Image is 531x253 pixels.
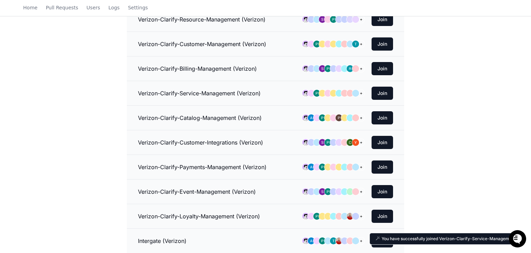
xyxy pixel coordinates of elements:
img: ACg8ocKz7EBFCnWPdTv19o9m_nca3N0OVJEOQCGwElfmCyRVJ95dZw=s96-c [308,164,315,171]
img: avatar [302,139,309,146]
img: ACg8ocLL3vXvdba5S5V7nChXuiKYjYAj5GQFF3QGVBb6etwgLiZA=s96-c [324,188,331,195]
img: ACg8ocLL3vXvdba5S5V7nChXuiKYjYAj5GQFF3QGVBb6etwgLiZA=s96-c [319,237,326,244]
img: ACg8ocJINmkOKh1f9GGmIC0uOsp84s1ET7o1Uvcb6xibeDyTSCCsGw=s96-c [336,114,342,121]
img: avatar [302,90,309,97]
span: Settings [128,6,148,10]
h3: Verizon-Clarify-Service-Management (Verizon) [138,89,261,97]
img: ACg8ocLL3vXvdba5S5V7nChXuiKYjYAj5GQFF3QGVBb6etwgLiZA=s96-c [313,41,320,47]
div: Welcome [7,28,126,39]
img: ACg8ocKkQdaZ7O0W4isa6ORNxlMkUhTbx31wX9jVkdgwMeQO7anWDQ=s96-c [347,139,354,146]
button: Join [372,185,393,198]
div: + [358,237,365,244]
img: avatar [302,164,309,171]
h3: Verizon-Clarify-Customer-Integrations (Verizon) [138,138,263,147]
img: ACg8ocL-P3SnoSMinE6cJ4KuvimZdrZkjavFcOgZl8SznIp-YIbKyw=s96-c [330,237,337,244]
div: + [358,90,365,97]
div: + [358,164,365,171]
div: + [358,114,365,121]
img: ACg8ocIv1za6F8xGYbww3Hkw6O_IrTbW7Mgj4yyE-WS8LmDaajZivmk=s96-c [336,237,342,244]
div: + [358,213,365,220]
button: Start new chat [118,54,126,62]
span: Home [23,6,37,10]
img: ACg8ocLL3vXvdba5S5V7nChXuiKYjYAj5GQFF3QGVBb6etwgLiZA=s96-c [324,65,331,72]
span: Pylon [69,73,84,78]
button: Join [372,62,393,75]
img: ACg8ocLMZVwJcQ6ienYYOShb2_tczwC2Z7Z6u8NUc1SVA7ddq9cPVg=s96-c [319,188,326,195]
h3: Verizon-Clarify-Resource-Management (Verizon) [138,15,265,24]
img: ACg8ocLL3vXvdba5S5V7nChXuiKYjYAj5GQFF3QGVBb6etwgLiZA=s96-c [313,90,320,97]
img: 1736555170064-99ba0984-63c1-480f-8ee9-699278ef63ed [7,52,19,64]
div: + [358,41,365,47]
h3: Verizon-Clarify-Event-Management (Verizon) [138,187,256,196]
img: ACg8ocLL3vXvdba5S5V7nChXuiKYjYAj5GQFF3QGVBb6etwgLiZA=s96-c [313,213,320,220]
h3: Verizon-Clarify-Catalog-Management (Verizon) [138,114,262,122]
img: avatar [302,41,309,47]
button: Join [372,210,393,223]
img: avatar [302,213,309,220]
img: avatar [302,237,309,244]
img: ACg8ocLMZVwJcQ6ienYYOShb2_tczwC2Z7Z6u8NUc1SVA7ddq9cPVg=s96-c [319,139,326,146]
h3: Verizon-Clarify-Billing-Management (Verizon) [138,64,257,73]
img: ACg8ocLL3vXvdba5S5V7nChXuiKYjYAj5GQFF3QGVBb6etwgLiZA=s96-c [324,139,331,146]
button: Join [372,37,393,51]
img: ACg8ocIv1za6F8xGYbww3Hkw6O_IrTbW7Mgj4yyE-WS8LmDaajZivmk=s96-c [347,213,354,220]
img: ACg8ocKe98R5IajcC9nfxVLUuL3S4isE1Cht4osb-NU_1AQdAPLmdw=s96-c [347,65,354,72]
h3: Verizon-Clarify-Loyalty-Management (Verizon) [138,212,260,220]
span: Pull Requests [46,6,78,10]
img: avatar [302,65,309,72]
a: Powered byPylon [49,72,84,78]
button: Join [372,111,393,124]
span: Users [87,6,100,10]
h3: Intergate (Verizon) [138,237,186,245]
img: ACg8ocLL3vXvdba5S5V7nChXuiKYjYAj5GQFF3QGVBb6etwgLiZA=s96-c [330,16,337,23]
img: ACg8ocLMZVwJcQ6ienYYOShb2_tczwC2Z7Z6u8NUc1SVA7ddq9cPVg=s96-c [319,65,326,72]
img: ACg8ocLL3vXvdba5S5V7nChXuiKYjYAj5GQFF3QGVBb6etwgLiZA=s96-c [319,114,326,121]
h3: Verizon-Clarify-Customer-Management (Verizon) [138,40,266,48]
p: You have successfully joined Verizon-Clarify-Service-Management. [382,236,517,242]
img: avatar [302,114,309,121]
img: avatar [302,188,309,195]
img: avatar [302,16,309,23]
img: ACg8ocLMZVwJcQ6ienYYOShb2_tczwC2Z7Z6u8NUc1SVA7ddq9cPVg=s96-c [319,16,326,23]
h3: Verizon-Clarify-Payments-Management (Verizon) [138,163,267,171]
img: ACg8ocIFSWBhaO1VbicHmTio-9URHFPgsd0fLhvxQXlDxn86vlgNSg=s96-c [352,139,359,146]
img: ACg8ocLL3vXvdba5S5V7nChXuiKYjYAj5GQFF3QGVBb6etwgLiZA=s96-c [319,164,326,171]
img: ACg8ocL-P3SnoSMinE6cJ4KuvimZdrZkjavFcOgZl8SznIp-YIbKyw=s96-c [352,41,359,47]
iframe: Open customer support [509,230,528,249]
img: ACg8ocKz7EBFCnWPdTv19o9m_nca3N0OVJEOQCGwElfmCyRVJ95dZw=s96-c [308,237,315,244]
img: PlayerZero [7,7,21,21]
div: We're available if you need us! [24,59,88,64]
div: + [358,188,365,195]
button: Join [372,87,393,100]
div: + [358,16,365,23]
img: ACg8ocKz7EBFCnWPdTv19o9m_nca3N0OVJEOQCGwElfmCyRVJ95dZw=s96-c [308,114,315,121]
div: Start new chat [24,52,114,59]
button: Join [372,160,393,174]
span: Logs [108,6,120,10]
button: Join [372,13,393,26]
button: Join [372,136,393,149]
div: + [358,65,365,72]
div: + [358,139,365,146]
